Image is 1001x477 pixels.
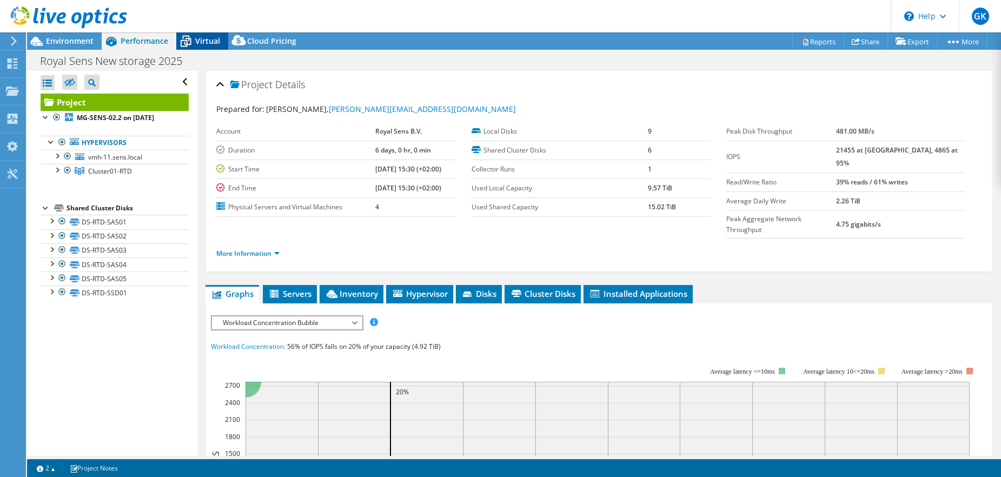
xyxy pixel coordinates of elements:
[510,288,575,299] span: Cluster Disks
[62,461,125,475] a: Project Notes
[41,111,189,125] a: MG-SENS-02.2 on [DATE]
[216,249,280,258] a: More Information
[247,36,296,46] span: Cloud Pricing
[726,177,836,188] label: Read/Write Ratio
[216,104,264,114] label: Prepared for:
[211,342,286,351] span: Workload Concentration:
[41,286,189,300] a: DS-RTD-SSD01
[41,94,189,111] a: Project
[937,33,987,50] a: More
[904,11,914,21] svg: \n
[88,153,142,162] span: vmh-11.sens.local
[375,164,441,174] b: [DATE] 15:30 (+02:00)
[901,368,963,375] text: Average latency >20ms
[225,381,240,390] text: 2700
[217,316,356,329] span: Workload Concentration Bubble
[836,177,908,187] b: 39% reads / 61% writes
[29,461,63,475] a: 2
[836,127,874,136] b: 481.00 MB/s
[230,79,273,90] span: Project
[726,126,836,137] label: Peak Disk Throughput
[589,288,687,299] span: Installed Applications
[329,104,516,114] a: [PERSON_NAME][EMAIL_ADDRESS][DOMAIN_NAME]
[648,183,672,193] b: 9.57 TiB
[648,202,676,211] b: 15.02 TiB
[287,342,441,351] span: 56% of IOPS falls on 20% of your capacity (4.92 TiB)
[792,33,844,50] a: Reports
[211,288,254,299] span: Graphs
[887,33,938,50] a: Export
[648,145,652,155] b: 6
[836,196,860,206] b: 2.26 TiB
[972,8,989,25] span: GK
[41,257,189,271] a: DS-RTD-SAS04
[375,127,422,136] b: Royal Sens B.V.
[396,387,409,396] text: 20%
[41,243,189,257] a: DS-RTD-SAS03
[225,415,240,424] text: 2100
[41,150,189,164] a: vmh-11.sens.local
[726,214,836,235] label: Peak Aggregate Network Throughput
[268,288,311,299] span: Servers
[275,78,305,91] span: Details
[46,36,94,46] span: Environment
[41,136,189,150] a: Hypervisors
[77,113,154,122] b: MG-SENS-02.2 on [DATE]
[472,202,648,213] label: Used Shared Capacity
[35,55,199,67] h1: Royal Sens New storage 2025
[41,164,189,178] a: Cluster01-RTD
[325,288,378,299] span: Inventory
[41,229,189,243] a: DS-RTD-SAS02
[844,33,888,50] a: Share
[225,432,240,441] text: 1800
[375,183,441,193] b: [DATE] 15:30 (+02:00)
[375,202,379,211] b: 4
[472,183,648,194] label: Used Local Capacity
[375,145,431,155] b: 6 days, 0 hr, 0 min
[648,127,652,136] b: 9
[225,398,240,407] text: 2400
[472,145,648,156] label: Shared Cluster Disks
[726,151,836,162] label: IOPS
[836,220,881,229] b: 4.75 gigabits/s
[726,196,836,207] label: Average Daily Write
[88,167,132,176] span: Cluster01-RTD
[392,288,448,299] span: Hypervisor
[216,126,375,137] label: Account
[216,164,375,175] label: Start Time
[266,104,516,114] span: [PERSON_NAME],
[472,126,648,137] label: Local Disks
[216,145,375,156] label: Duration
[461,288,496,299] span: Disks
[836,145,958,168] b: 21455 at [GEOGRAPHIC_DATA], 4865 at 95%
[121,36,168,46] span: Performance
[41,271,189,286] a: DS-RTD-SAS05
[67,202,189,215] div: Shared Cluster Disks
[216,202,375,213] label: Physical Servers and Virtual Machines
[803,368,874,375] tspan: Average latency 10<=20ms
[41,215,189,229] a: DS-RTD-SAS01
[195,36,220,46] span: Virtual
[472,164,648,175] label: Collector Runs
[710,368,775,375] tspan: Average latency <=10ms
[648,164,652,174] b: 1
[225,449,240,458] text: 1500
[216,183,375,194] label: End Time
